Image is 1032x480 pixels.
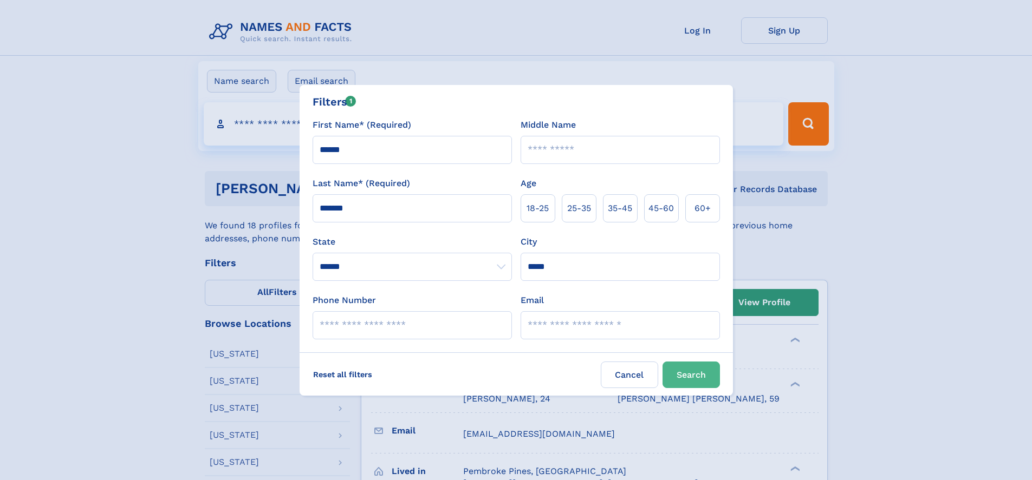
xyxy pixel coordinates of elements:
[521,119,576,131] label: Middle Name
[601,361,658,388] label: Cancel
[527,202,549,215] span: 18‑25
[567,202,591,215] span: 25‑35
[608,202,632,215] span: 35‑45
[306,361,379,387] label: Reset all filters
[313,177,410,190] label: Last Name* (Required)
[521,294,544,307] label: Email
[695,202,711,215] span: 60+
[521,235,537,248] label: City
[313,94,356,110] div: Filters
[313,294,376,307] label: Phone Number
[663,361,720,388] button: Search
[313,235,512,248] label: State
[521,177,536,190] label: Age
[313,119,411,131] label: First Name* (Required)
[648,202,674,215] span: 45‑60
